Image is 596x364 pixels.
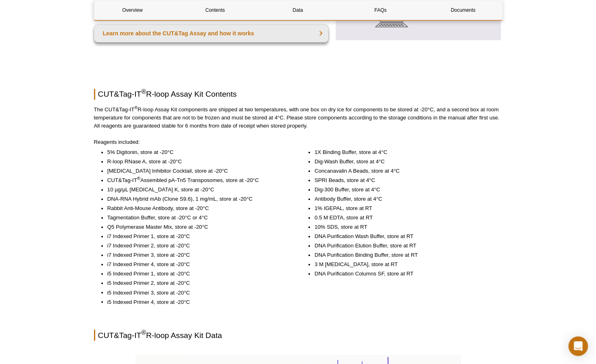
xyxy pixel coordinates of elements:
[141,88,146,95] sup: ®
[314,148,494,156] li: 1X Binding Buffer, store at 4°C
[314,260,494,269] li: 3 M [MEDICAL_DATA], store at RT
[94,0,171,20] a: Overview
[177,0,253,20] a: Contents
[94,329,502,340] h2: CUT&Tag-IT R-loop Assay Kit Data
[141,329,146,336] sup: ®
[314,186,494,194] li: Dig-300 Buffer, store at 4°C
[94,24,329,42] a: Learn more about the CUT&Tag Assay and how it works
[314,204,494,212] li: 1% IGEPAL, store at RT
[137,175,140,180] sup: ®
[425,0,501,20] a: Documents
[342,0,419,20] a: FAQs
[107,158,287,166] li: R-loop RNase A, store at -20°C
[107,288,287,297] li: i5 Indexed Primer 3, store at -20°C
[107,223,287,231] li: Q5 Polymerase Master Mix, store at -20°C
[314,251,494,259] li: DNA Purification Binding Buffer, store at RT
[107,176,287,184] li: CUT&Tag-IT Assembled pA-Tn5 Transposomes, store at -20°C
[314,242,494,250] li: DNA Purification Elution Buffer, store at RT
[314,270,494,278] li: DNA Purification Columns SF, store at RT
[314,167,494,175] li: Concanavalin A Beads, store at 4°C
[107,214,287,222] li: Tagmentation Buffer, store at -20°C or 4°C
[107,251,287,259] li: i7 Indexed Primer 3, store at -20°C
[107,270,287,278] li: i5 Indexed Primer 1, store at -20°C
[94,138,502,146] p: Reagents included:
[314,158,494,166] li: Dig-Wash Buffer, store at 4°C
[107,186,287,194] li: 10 µg/µL [MEDICAL_DATA] K, store at -20°C
[107,298,287,306] li: i5 Indexed Primer 4, store at -20°C
[314,176,494,184] li: SPRI Beads, store at 4°C
[94,106,502,130] p: The CUT&Tag-IT R-loop Assay Kit components are shipped at two temperatures, with one box on dry i...
[107,204,287,212] li: Rabbit Anti-Mouse Antibody, store at -20°C
[107,148,287,156] li: 5% Digitonin, store at -20°C
[314,232,494,240] li: DNA Purification Wash Buffer, store at RT
[568,336,588,356] div: Open Intercom Messenger
[107,279,287,287] li: i5 Indexed Primer 2, store at -20°C
[134,105,138,110] sup: ®
[314,214,494,222] li: 0.5 M EDTA, store at RT
[94,89,502,100] h2: CUT&Tag-IT R-loop Assay Kit Contents
[107,167,287,175] li: [MEDICAL_DATA] Inhibitor Cocktail, store at -20°C
[107,260,287,269] li: i7 Indexed Primer 4, store at -20°C
[314,195,494,203] li: Antibody Buffer, store at 4°C
[107,242,287,250] li: i7 Indexed Primer 2, store at -20°C
[314,223,494,231] li: 10% SDS, store at RT
[260,0,336,20] a: Data
[107,232,287,240] li: i7 Indexed Primer 1, store at -20°C
[107,195,287,203] li: DNA-RNA Hybrid mAb (Clone S9.6), 1 mg/mL, store at -20°C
